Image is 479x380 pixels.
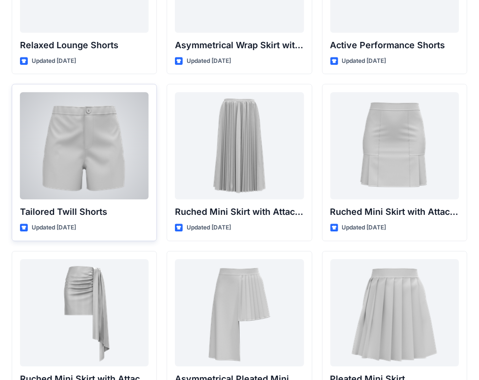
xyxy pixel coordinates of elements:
a: Ruched Mini Skirt with Attached Draped Panel [330,92,459,199]
a: Ruched Mini Skirt with Attached Draped Panel [20,259,149,366]
p: Active Performance Shorts [330,38,459,52]
p: Ruched Mini Skirt with Attached Draped Panel [330,205,459,219]
p: Relaxed Lounge Shorts [20,38,149,52]
a: Ruched Mini Skirt with Attached Draped Panel [175,92,304,199]
a: Asymmetrical Pleated Mini Skirt with Drape [175,259,304,366]
a: Tailored Twill Shorts [20,92,149,199]
p: Ruched Mini Skirt with Attached Draped Panel [175,205,304,219]
p: Asymmetrical Wrap Skirt with Ruffle Waist [175,38,304,52]
p: Updated [DATE] [342,56,386,66]
p: Updated [DATE] [187,56,231,66]
p: Updated [DATE] [32,56,76,66]
p: Updated [DATE] [32,223,76,233]
a: Pleated Mini Skirt [330,259,459,366]
p: Updated [DATE] [342,223,386,233]
p: Tailored Twill Shorts [20,205,149,219]
p: Updated [DATE] [187,223,231,233]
